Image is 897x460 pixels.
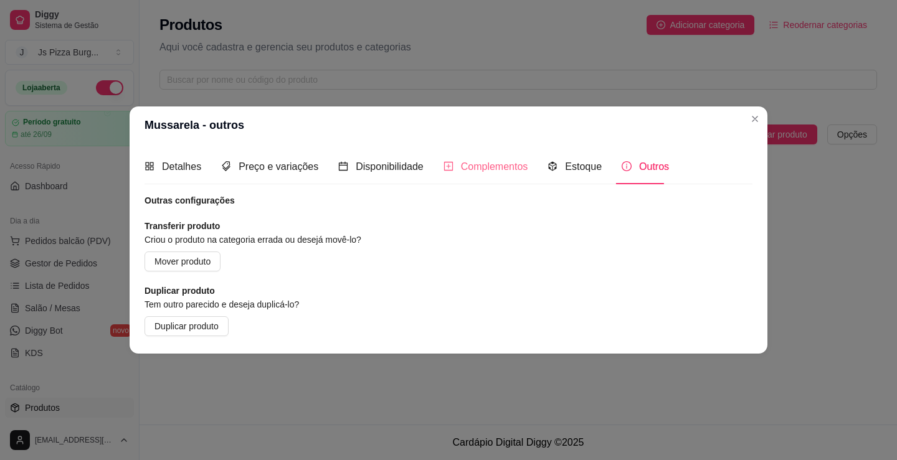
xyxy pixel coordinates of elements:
span: Mover produto [154,255,211,268]
article: Criou o produto na categoria errada ou desejá movê-lo? [145,233,503,246]
span: appstore [145,161,154,171]
header: Mussarela - outros [130,106,767,144]
span: info-circle [622,161,632,171]
span: calendar [338,161,348,171]
button: Mover produto [145,251,221,271]
span: code-sandbox [548,161,558,171]
span: tags [221,161,231,171]
span: Estoque [565,161,602,172]
span: Duplicar produto [154,319,219,333]
button: Close [745,109,765,129]
span: Complementos [461,161,528,172]
span: Detalhes [162,161,201,172]
article: Tem outro parecido e deseja duplicá-lo? [145,298,503,311]
span: plus-square [444,161,453,171]
span: Disponibilidade [356,161,424,172]
span: Preço e variações [239,161,318,172]
button: Duplicar produto [145,316,229,336]
span: Outros [639,161,669,172]
article: Transferir produto [145,219,503,233]
article: Duplicar produto [145,284,503,298]
article: Outras configurações [145,194,752,207]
